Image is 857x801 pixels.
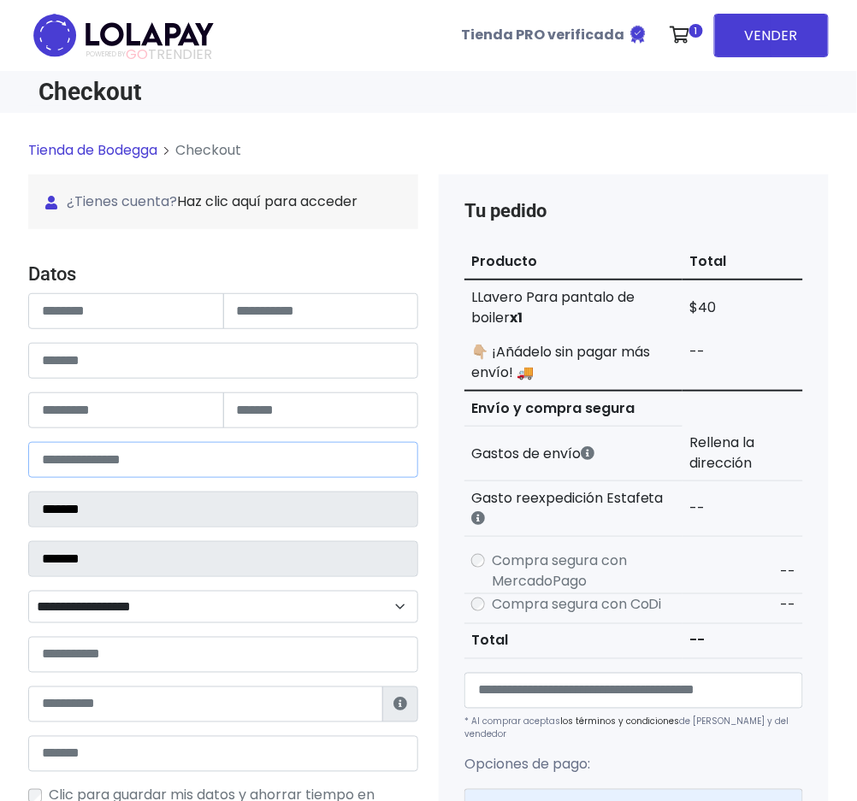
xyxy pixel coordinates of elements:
span: 1 [689,24,703,38]
a: 1 [662,9,707,61]
th: Envío y compra segura [464,391,683,427]
strong: x1 [510,308,523,327]
p: Opciones de pago: [464,755,803,775]
img: logo [28,9,219,62]
a: los términos y condiciones [560,716,680,728]
li: Checkout [157,140,241,161]
p: * Al comprar aceptas de [PERSON_NAME] y del vendedor [464,716,803,741]
td: -- [683,335,803,391]
h4: Datos [28,263,418,286]
span: TRENDIER [86,47,212,62]
i: Estafeta lo usará para ponerse en contacto en caso de tener algún problema con el envío [393,698,407,711]
a: Haz clic aquí para acceder [177,191,358,211]
th: Producto [464,244,683,280]
i: Los gastos de envío dependen de códigos postales. ¡Te puedes llevar más productos en un solo envío ! [581,446,594,460]
span: POWERED BY [86,50,126,59]
td: 👇🏼 ¡Añádelo sin pagar más envío! 🚚 [464,335,683,391]
b: Tienda PRO verificada [461,25,624,44]
h4: Tu pedido [464,200,803,222]
a: VENDER [714,14,829,57]
th: Gasto reexpedición Estafeta [464,481,683,537]
td: -- [683,624,803,659]
label: Compra segura con MercadoPago [492,551,676,592]
th: Total [464,624,683,659]
td: LLavero Para pantalo de boiler [464,280,683,335]
td: $40 [683,280,803,335]
h1: Checkout [38,78,418,106]
span: -- [781,595,796,615]
span: ¿Tienes cuenta? [45,191,401,212]
td: Rellena la dirección [683,426,803,481]
img: Tienda verificada [628,24,648,44]
label: Compra segura con CoDi [492,594,662,615]
nav: breadcrumb [28,140,829,174]
a: Tienda de Bodegga [28,140,157,160]
span: -- [781,562,796,581]
span: GO [126,44,148,64]
th: Gastos de envío [464,426,683,481]
th: Total [683,244,803,280]
td: -- [683,481,803,537]
i: Estafeta cobra este monto extra por ser un CP de difícil acceso [471,511,485,525]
